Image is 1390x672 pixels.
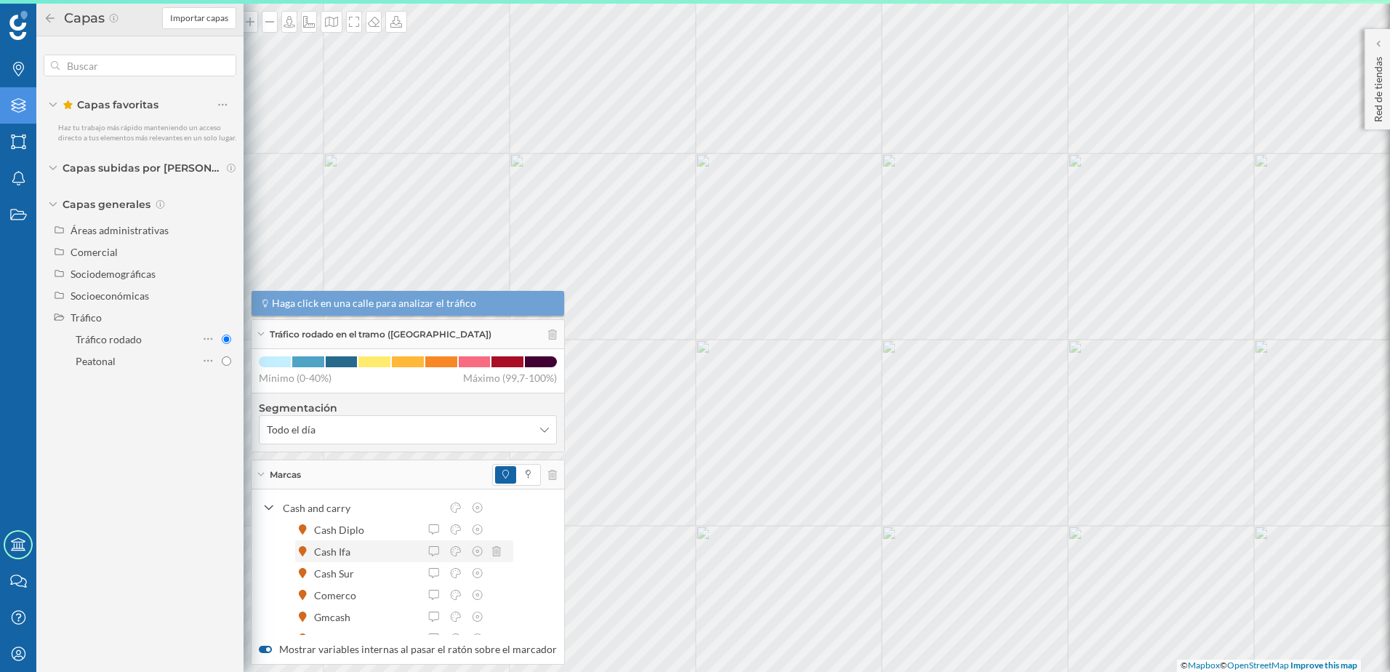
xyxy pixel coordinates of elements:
[1177,660,1361,672] div: © ©
[259,642,557,657] label: Mostrar variables internas al pasar el ratón sobre el marcador
[63,161,222,175] span: Capas subidas por [PERSON_NAME]
[314,631,378,647] div: Gros Mercat
[71,246,118,258] div: Comercial
[76,355,116,367] div: Peatonal
[267,423,316,437] span: Todo el día
[314,522,371,537] div: Cash Diplo
[170,12,228,25] span: Importar capas
[463,371,557,385] span: Máximo (99,7-100%)
[1371,51,1386,122] p: Red de tiendas
[283,500,441,516] div: Cash and carry
[314,544,358,559] div: Cash Ifa
[71,289,149,302] div: Socioeconómicas
[272,296,476,311] span: Haga click en una calle para analizar el tráfico
[57,7,108,30] h2: Capas
[63,197,150,212] span: Capas generales
[259,371,332,385] span: Mínimo (0-40%)
[71,268,156,280] div: Sociodemográficas
[222,356,231,366] input: Peatonal
[270,328,491,341] span: Tráfico rodado en el tramo ([GEOGRAPHIC_DATA])
[1290,660,1357,671] a: Improve this map
[222,335,231,344] input: Tráfico rodado
[314,588,363,603] div: Comerco
[259,401,557,415] h4: Segmentación
[1188,660,1220,671] a: Mapbox
[71,224,169,236] div: Áreas administrativas
[29,10,81,23] span: Soporte
[1227,660,1289,671] a: OpenStreetMap
[63,97,158,112] span: Capas favoritas
[71,311,102,324] div: Tráfico
[58,123,236,142] span: Haz tu trabajo más rápido manteniendo un acceso directo a tus elementos más relevantes en un solo...
[270,468,301,481] span: Marcas
[9,11,28,40] img: Geoblink Logo
[314,609,358,625] div: Gmcash
[76,333,142,345] div: Tráfico rodado
[314,566,361,581] div: Cash Sur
